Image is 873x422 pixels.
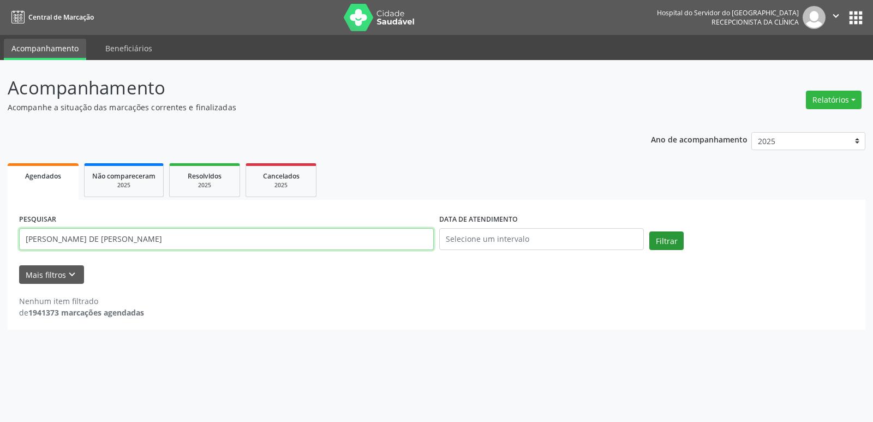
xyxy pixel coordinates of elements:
[649,231,684,250] button: Filtrar
[19,265,84,284] button: Mais filtroskeyboard_arrow_down
[263,171,300,181] span: Cancelados
[28,307,144,318] strong: 1941373 marcações agendadas
[19,211,56,228] label: PESQUISAR
[66,269,78,281] i: keyboard_arrow_down
[177,181,232,189] div: 2025
[19,228,434,250] input: Nome, código do beneficiário ou CPF
[19,295,144,307] div: Nenhum item filtrado
[846,8,865,27] button: apps
[19,307,144,318] div: de
[28,13,94,22] span: Central de Marcação
[4,39,86,60] a: Acompanhamento
[92,181,156,189] div: 2025
[188,171,222,181] span: Resolvidos
[8,102,608,113] p: Acompanhe a situação das marcações correntes e finalizadas
[439,228,644,250] input: Selecione um intervalo
[711,17,799,27] span: Recepcionista da clínica
[25,171,61,181] span: Agendados
[254,181,308,189] div: 2025
[657,8,799,17] div: Hospital do Servidor do [GEOGRAPHIC_DATA]
[826,6,846,29] button: 
[98,39,160,58] a: Beneficiários
[92,171,156,181] span: Não compareceram
[8,8,94,26] a: Central de Marcação
[803,6,826,29] img: img
[830,10,842,22] i: 
[439,211,518,228] label: DATA DE ATENDIMENTO
[651,132,748,146] p: Ano de acompanhamento
[8,74,608,102] p: Acompanhamento
[806,91,862,109] button: Relatórios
